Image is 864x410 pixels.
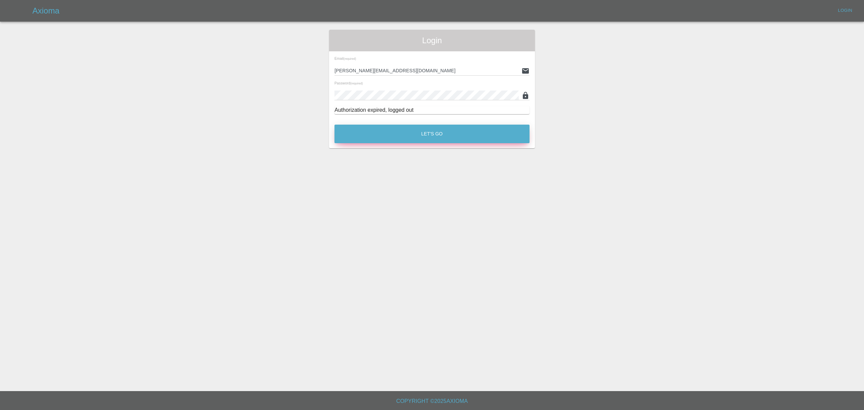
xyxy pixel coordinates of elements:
[334,106,530,114] div: Authorization expired, logged out
[334,81,363,85] span: Password
[834,5,856,16] a: Login
[334,56,356,60] span: Email
[350,82,363,85] small: (required)
[334,35,530,46] span: Login
[344,57,356,60] small: (required)
[5,396,859,406] h6: Copyright © 2025 Axioma
[334,125,530,143] button: Let's Go
[32,5,59,16] h5: Axioma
